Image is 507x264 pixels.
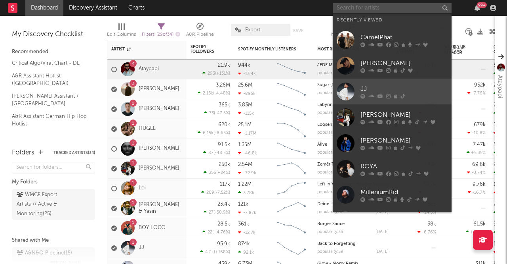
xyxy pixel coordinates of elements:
div: [PERSON_NAME] [360,58,448,68]
div: -16.7 % [468,190,486,195]
div: -24.3 % [418,210,436,215]
a: [PERSON_NAME] [139,165,179,172]
div: ( ) [201,190,230,195]
div: ROYA [360,162,448,171]
a: CamelPhat [333,27,452,53]
div: Edit Columns [107,30,136,39]
a: [PERSON_NAME] [139,145,179,152]
svg: Chart title [274,218,309,238]
div: popularity: 59 [317,250,343,254]
span: 356 [209,171,216,175]
a: JEDE MINUTE [317,63,345,67]
span: +131 % [216,71,229,76]
a: [PERSON_NAME] Assistant / [GEOGRAPHIC_DATA] [12,92,87,108]
a: Labyrinth [317,103,337,107]
svg: Chart title [274,139,309,159]
button: Save [293,29,303,33]
span: -47.5 % [215,111,229,116]
div: [PERSON_NAME] [360,136,448,145]
div: 95.9k [217,241,230,247]
span: 2.15k [203,91,213,96]
span: Weekly UK Streams [444,44,474,54]
div: A&R Pipeline [186,30,214,39]
div: Burger Sauce [317,222,389,226]
div: 3.26M [216,83,230,88]
div: CamelPhat [360,33,448,42]
div: Deine Liebe [317,202,389,206]
div: popularity: 0 [317,71,341,75]
a: Zemër Ty [317,162,337,167]
div: ( ) [202,71,230,76]
a: A&R Assistant German Hip Hop Hotlist [12,112,87,128]
button: Tracked Artists(34) [53,151,95,155]
div: WMCE Export Artists // Active & Monitoring ( 25 ) [17,190,72,219]
div: 3.78k [238,190,254,195]
span: +24 % [217,171,229,175]
div: -10.8 % [467,130,486,135]
div: 250k [219,162,230,167]
div: [DATE] [375,210,389,214]
span: 209 [206,191,214,195]
div: popularity: 44 [317,150,344,155]
a: ROYA [333,156,452,182]
div: 361k [238,222,249,227]
span: -50.9 % [215,210,229,215]
span: ( 29 of 34 ) [156,33,173,37]
div: +48.7 % [466,229,486,235]
div: -7.87k [238,210,256,215]
a: BOY LOCO [139,225,166,231]
span: 22 [208,230,212,235]
div: Most Recent Track [317,47,377,52]
button: 99+ [475,5,480,11]
div: ( ) [204,210,230,215]
div: -6.76 % [417,229,436,235]
div: -0.74 % [467,170,486,175]
span: 6.15k [203,131,213,135]
div: -1.17M [238,131,256,136]
div: 121k [238,202,248,207]
a: A&R Assistant Hotlist ([GEOGRAPHIC_DATA]) [12,71,87,88]
div: 91.5k [218,142,230,147]
div: My Discovery Checklist [12,30,95,39]
a: Spotify Track Velocity Chart / DE [12,132,87,148]
div: 69.6k [472,162,486,167]
div: 3.83M [238,102,252,108]
div: ( ) [198,91,230,96]
a: Loosen Up - Acoustic Version [317,123,378,127]
div: 7.47k [473,142,486,147]
div: [PERSON_NAME] [360,110,448,119]
a: MilleniumKid [333,182,452,208]
div: Notifications (Artist) [331,20,373,43]
svg: Chart title [274,198,309,218]
div: -895k [238,91,255,96]
div: Notifications (Artist) [331,30,373,39]
div: My Folders [12,177,95,187]
div: -7.76 % [467,91,486,96]
div: 92.1k [238,250,254,255]
div: Recently Viewed [337,15,448,25]
a: JJ [139,245,144,251]
div: 25.1M [238,122,252,127]
div: 365k [219,102,230,108]
a: [PERSON_NAME] & Yasin [139,202,183,215]
div: popularity: 52 [317,210,343,214]
svg: Chart title [274,159,309,179]
div: ( ) [202,229,230,235]
div: Ataypapi [495,75,505,98]
div: popularity: 0 [317,131,341,135]
div: popularity: 35 [317,230,343,234]
div: 21.9k [218,63,230,68]
div: 2.54M [238,162,252,167]
div: Recommended [12,47,95,57]
div: Artist [111,47,171,52]
div: Back to Forgetting [317,242,389,246]
a: [PERSON_NAME] [333,130,452,156]
div: ( ) [204,110,230,116]
div: JEDE MINUTE [317,63,389,67]
svg: Chart title [274,238,309,258]
span: +168 % [215,250,229,254]
a: Sugar (feat. [PERSON_NAME]) - Zerb Remix [317,83,405,87]
div: JJ [360,84,448,94]
div: 620k [218,122,230,127]
div: Alive [317,143,389,147]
